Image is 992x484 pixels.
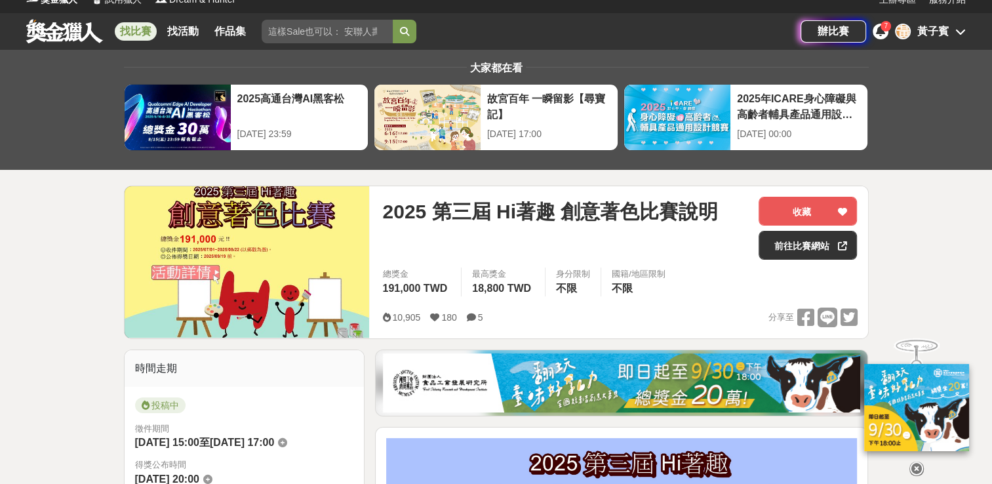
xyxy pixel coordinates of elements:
[382,268,450,281] span: 總獎金
[917,24,949,39] div: 黃子賓
[884,22,888,30] span: 7
[759,197,857,226] button: 收藏
[382,197,718,226] span: 2025 第三屆 Hi著趣 創意著色比賽說明
[135,437,199,448] span: [DATE] 15:00
[472,283,531,294] span: 18,800 TWD
[382,283,447,294] span: 191,000 TWD
[125,350,365,387] div: 時間走期
[478,312,483,323] span: 5
[801,20,866,43] a: 辦比賽
[135,458,354,472] span: 得獎公布時間
[624,84,868,151] a: 2025年ICARE身心障礙與高齡者輔具產品通用設計競賽[DATE] 00:00
[374,84,618,151] a: 故宮百年 一瞬留影【尋寶記】[DATE] 17:00
[895,24,911,39] div: 黃
[383,353,860,413] img: b0ef2173-5a9d-47ad-b0e3-de335e335c0a.jpg
[209,22,251,41] a: 作品集
[612,283,633,294] span: 不限
[467,62,526,73] span: 大家都在看
[487,91,611,121] div: 故宮百年 一瞬留影【尋寶記】
[115,22,157,41] a: 找比賽
[125,186,370,338] img: Cover Image
[124,84,368,151] a: 2025高通台灣AI黑客松[DATE] 23:59
[768,308,793,327] span: 分享至
[759,231,857,260] a: 前往比賽網站
[737,127,861,141] div: [DATE] 00:00
[199,437,210,448] span: 至
[487,127,611,141] div: [DATE] 17:00
[237,91,361,121] div: 2025高通台灣AI黑客松
[162,22,204,41] a: 找活動
[262,20,393,43] input: 這樣Sale也可以： 安聯人壽創意銷售法募集
[392,312,420,323] span: 10,905
[210,437,274,448] span: [DATE] 17:00
[737,91,861,121] div: 2025年ICARE身心障礙與高齡者輔具產品通用設計競賽
[135,397,186,413] span: 投稿中
[441,312,456,323] span: 180
[135,424,169,434] span: 徵件期間
[556,268,590,281] div: 身分限制
[472,268,534,281] span: 最高獎金
[237,127,361,141] div: [DATE] 23:59
[612,268,665,281] div: 國籍/地區限制
[864,364,969,451] img: ff197300-f8ee-455f-a0ae-06a3645bc375.jpg
[556,283,577,294] span: 不限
